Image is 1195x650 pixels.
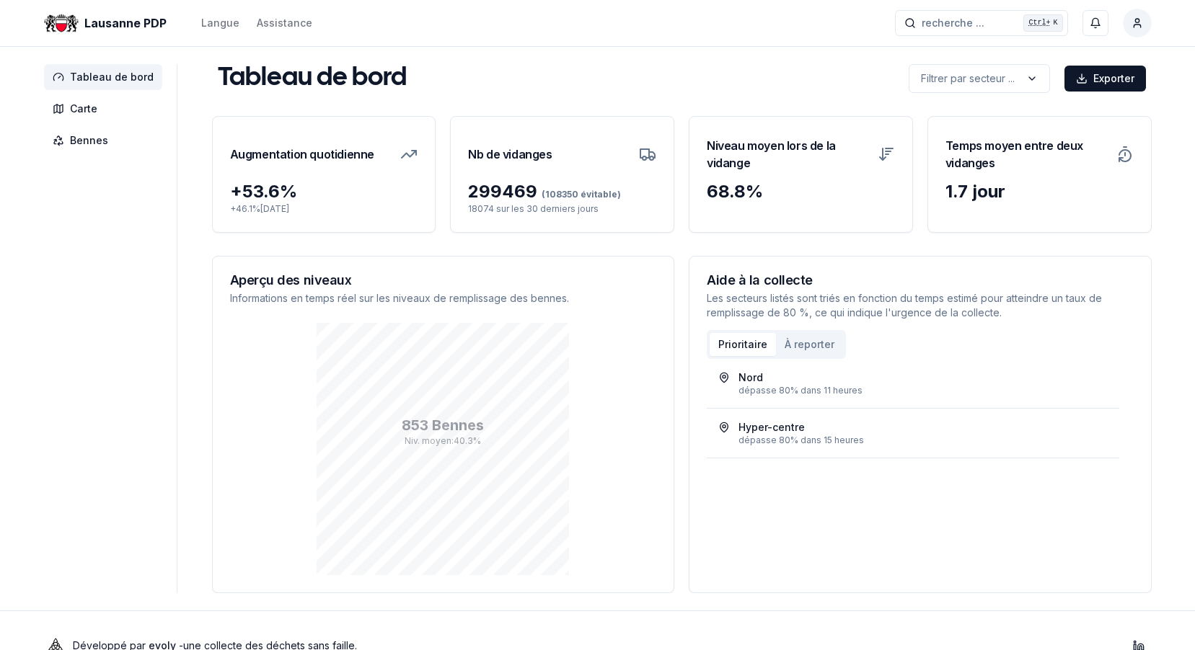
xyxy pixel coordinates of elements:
div: + 53.6 % [230,180,418,203]
h3: Temps moyen entre deux vidanges [945,134,1108,174]
p: Filtrer par secteur ... [921,71,1015,86]
h3: Aperçu des niveaux [230,274,657,287]
div: dépasse 80% dans 15 heures [738,435,1108,446]
img: Lausanne PDP Logo [44,6,79,40]
a: Hyper-centredépasse 80% dans 15 heures [718,420,1108,446]
h3: Niveau moyen lors de la vidange [707,134,869,174]
div: Nord [738,370,763,385]
a: Tableau de bord [44,64,168,90]
span: (108350 évitable) [537,189,621,200]
button: Langue [201,14,239,32]
h3: Augmentation quotidienne [230,134,374,174]
button: recherche ...Ctrl+K [895,10,1068,36]
span: Bennes [70,133,108,148]
div: 1.7 jour [945,180,1134,203]
span: recherche ... [922,16,984,30]
h1: Tableau de bord [218,64,407,93]
a: Carte [44,96,168,122]
p: Les secteurs listés sont triés en fonction du temps estimé pour atteindre un taux de remplissage ... [707,291,1134,320]
span: Tableau de bord [70,70,154,84]
div: 299469 [468,180,656,203]
button: Exporter [1064,66,1146,92]
button: Prioritaire [710,333,776,356]
div: 68.8 % [707,180,895,203]
a: Bennes [44,128,168,153]
a: Assistance [257,14,312,32]
span: Carte [70,102,97,116]
div: Langue [201,16,239,30]
span: Lausanne PDP [84,14,167,32]
a: Lausanne PDP [44,14,172,32]
div: Hyper-centre [738,420,805,435]
p: + 46.1 % [DATE] [230,203,418,215]
a: Norddépasse 80% dans 11 heures [718,370,1108,396]
p: Informations en temps réel sur les niveaux de remplissage des bennes. [230,291,657,306]
button: À reporter [776,333,843,356]
h3: Nb de vidanges [468,134,552,174]
div: dépasse 80% dans 11 heures [738,385,1108,396]
p: 18074 sur les 30 derniers jours [468,203,656,215]
h3: Aide à la collecte [707,274,1134,287]
button: label [909,64,1050,93]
